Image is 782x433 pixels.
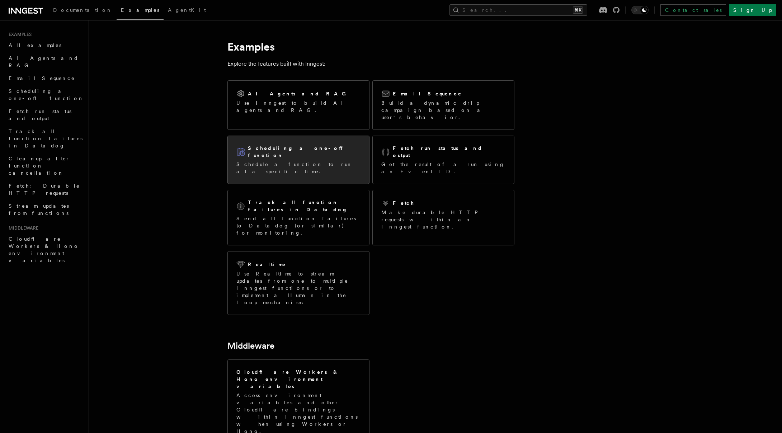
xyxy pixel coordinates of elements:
a: Fetch run status and output [6,105,84,125]
span: Examples [6,32,32,37]
button: Search...⌘K [449,4,587,16]
h1: Examples [227,40,514,53]
h2: AI Agents and RAG [248,90,350,97]
h2: Email Sequence [393,90,462,97]
h2: Track all function failures in Datadog [248,199,361,213]
a: Scheduling a one-off functionSchedule a function to run at a specific time. [227,136,369,184]
a: Track all function failures in Datadog [6,125,84,152]
a: Stream updates from functions [6,199,84,220]
p: Send all function failures to Datadog (or similar) for monitoring. [236,215,361,236]
a: Examples [117,2,164,20]
p: Explore the features built with Inngest: [227,59,514,69]
a: AI Agents and RAG [6,52,84,72]
h2: Fetch run status and output [393,145,505,159]
p: Build a dynamic drip campaign based on a user's behavior. [381,99,505,121]
a: Contact sales [660,4,726,16]
span: Cloudflare Workers & Hono environment variables [9,236,79,263]
span: Cleanup after function cancellation [9,156,70,176]
h2: Scheduling a one-off function [248,145,361,159]
button: Toggle dark mode [631,6,649,14]
span: Stream updates from functions [9,203,69,216]
a: AI Agents and RAGUse Inngest to build AI agents and RAG. [227,80,369,130]
a: Cloudflare Workers & Hono environment variables [6,232,84,267]
span: Fetch: Durable HTTP requests [9,183,80,196]
span: All examples [9,42,61,48]
a: All examples [6,39,84,52]
span: Fetch run status and output [9,108,71,121]
span: AI Agents and RAG [9,55,79,68]
a: AgentKit [164,2,210,19]
span: Scheduling a one-off function [9,88,84,101]
span: Examples [121,7,159,13]
a: Fetch: Durable HTTP requests [6,179,84,199]
h2: Cloudflare Workers & Hono environment variables [236,368,361,390]
a: Documentation [49,2,117,19]
a: Fetch run status and outputGet the result of a run using an Event ID. [372,136,514,184]
a: Sign Up [729,4,776,16]
a: Email Sequence [6,72,84,85]
kbd: ⌘K [573,6,583,14]
a: FetchMake durable HTTP requests within an Inngest function. [372,190,514,245]
a: RealtimeUse Realtime to stream updates from one to multiple Inngest functions or to implement a H... [227,251,369,315]
p: Get the result of a run using an Event ID. [381,161,505,175]
p: Use Realtime to stream updates from one to multiple Inngest functions or to implement a Human in ... [236,270,361,306]
p: Use Inngest to build AI agents and RAG. [236,99,361,114]
span: Documentation [53,7,112,13]
h2: Fetch [393,199,415,207]
span: Track all function failures in Datadog [9,128,83,149]
span: AgentKit [168,7,206,13]
a: Scheduling a one-off function [6,85,84,105]
span: Middleware [6,225,38,231]
span: Email Sequence [9,75,75,81]
p: Schedule a function to run at a specific time. [236,161,361,175]
a: Middleware [227,341,274,351]
p: Make durable HTTP requests within an Inngest function. [381,209,505,230]
a: Track all function failures in DatadogSend all function failures to Datadog (or similar) for moni... [227,190,369,245]
h2: Realtime [248,261,286,268]
a: Email SequenceBuild a dynamic drip campaign based on a user's behavior. [372,80,514,130]
a: Cleanup after function cancellation [6,152,84,179]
